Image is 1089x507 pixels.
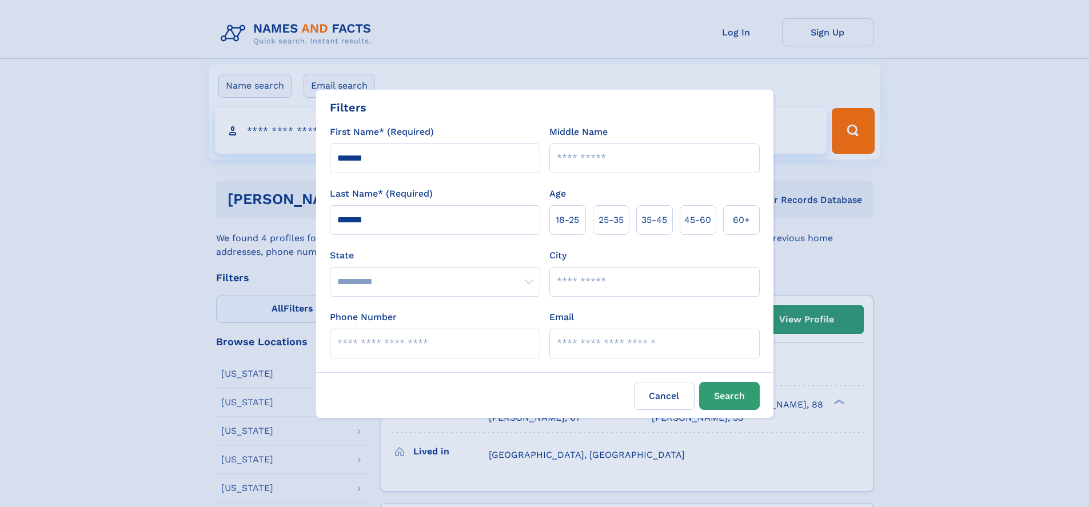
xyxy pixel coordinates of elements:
[684,213,711,227] span: 45‑60
[330,187,433,201] label: Last Name* (Required)
[634,382,695,410] label: Cancel
[330,310,397,324] label: Phone Number
[549,125,608,139] label: Middle Name
[641,213,667,227] span: 35‑45
[330,125,434,139] label: First Name* (Required)
[549,187,566,201] label: Age
[549,310,574,324] label: Email
[330,249,540,262] label: State
[699,382,760,410] button: Search
[599,213,624,227] span: 25‑35
[556,213,579,227] span: 18‑25
[330,99,366,116] div: Filters
[733,213,750,227] span: 60+
[549,249,567,262] label: City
